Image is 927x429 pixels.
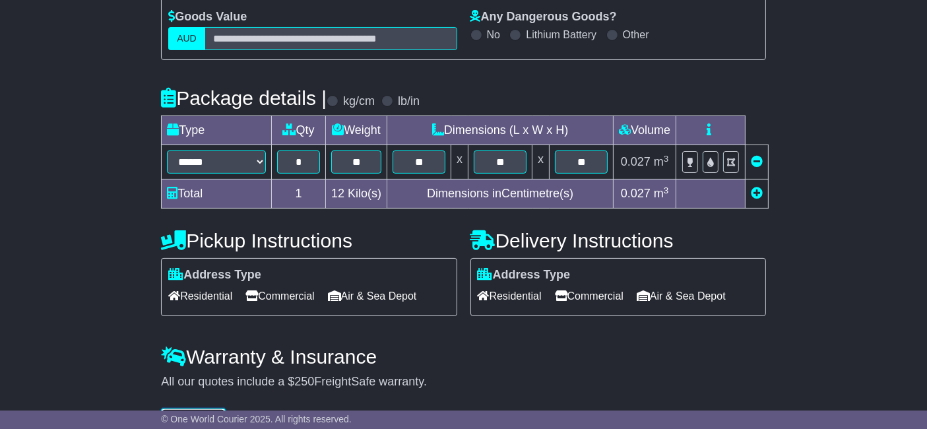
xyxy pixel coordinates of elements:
h4: Delivery Instructions [470,230,766,251]
td: Total [162,180,272,209]
td: 1 [272,180,326,209]
label: AUD [168,27,205,50]
span: © One World Courier 2025. All rights reserved. [161,414,352,424]
span: 12 [331,187,344,200]
label: Address Type [478,268,571,282]
td: x [451,145,468,180]
td: Weight [326,116,387,145]
h4: Warranty & Insurance [161,346,766,368]
h4: Package details | [161,87,327,109]
span: Air & Sea Depot [637,286,726,306]
span: Commercial [555,286,623,306]
span: Air & Sea Depot [328,286,417,306]
td: Dimensions (L x W x H) [387,116,614,145]
label: Address Type [168,268,261,282]
h4: Pickup Instructions [161,230,457,251]
td: Kilo(s) [326,180,387,209]
td: Dimensions in Centimetre(s) [387,180,614,209]
td: Type [162,116,272,145]
span: Residential [168,286,232,306]
a: Add new item [751,187,763,200]
span: 0.027 [621,155,651,168]
span: Commercial [245,286,314,306]
a: Remove this item [751,155,763,168]
label: Other [623,28,649,41]
sup: 3 [664,185,669,195]
span: 0.027 [621,187,651,200]
td: Qty [272,116,326,145]
label: Any Dangerous Goods? [470,10,617,24]
label: lb/in [398,94,420,109]
span: 250 [294,375,314,388]
span: Residential [478,286,542,306]
sup: 3 [664,154,669,164]
span: m [654,155,669,168]
td: Volume [614,116,676,145]
div: All our quotes include a $ FreightSafe warranty. [161,375,766,389]
span: m [654,187,669,200]
label: Goods Value [168,10,247,24]
label: Lithium Battery [526,28,596,41]
label: No [487,28,500,41]
td: x [532,145,550,180]
label: kg/cm [343,94,375,109]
